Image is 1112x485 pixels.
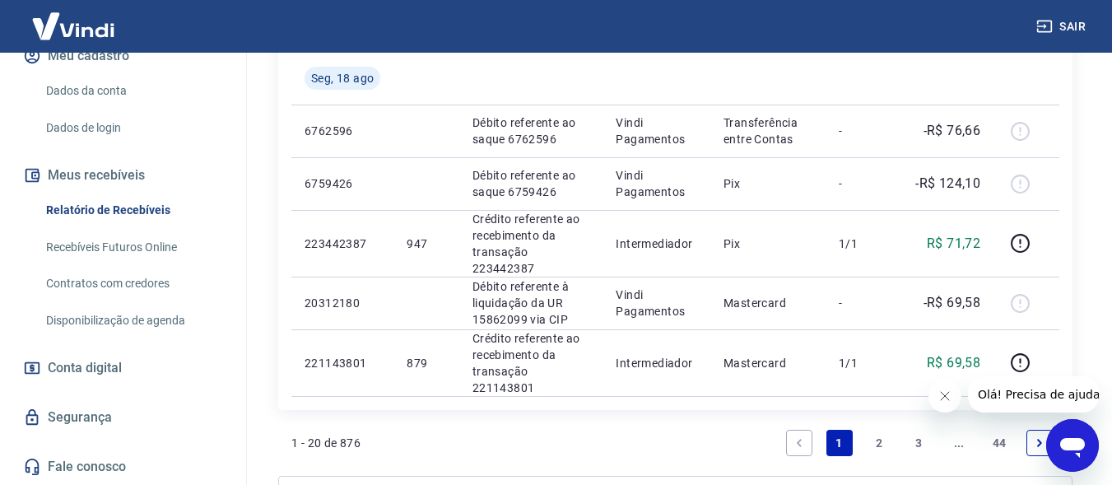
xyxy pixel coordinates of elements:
[305,295,380,311] p: 20312180
[928,380,961,413] iframe: Fechar mensagem
[924,293,981,313] p: -R$ 69,58
[40,304,226,338] a: Disponibilização de agenda
[10,12,138,25] span: Olá! Precisa de ajuda?
[40,267,226,301] a: Contratos com credores
[927,234,980,254] p: R$ 71,72
[305,236,380,252] p: 223442387
[311,70,374,86] span: Seg, 18 ago
[472,211,590,277] p: Crédito referente ao recebimento da transação 223442387
[305,175,380,192] p: 6759426
[20,449,226,485] a: Fale conosco
[723,295,812,311] p: Mastercard
[839,175,887,192] p: -
[40,231,226,264] a: Recebíveis Futuros Online
[616,287,697,319] p: Vindi Pagamentos
[40,194,226,227] a: Relatório de Recebíveis
[616,236,697,252] p: Intermediador
[291,435,361,451] p: 1 - 20 de 876
[915,174,980,194] p: -R$ 124,10
[472,167,590,200] p: Débito referente ao saque 6759426
[472,114,590,147] p: Débito referente ao saque 6762596
[40,111,226,145] a: Dados de login
[1046,419,1099,472] iframe: Botão para abrir a janela de mensagens
[1033,12,1092,42] button: Sair
[839,236,887,252] p: 1/1
[20,1,127,51] img: Vindi
[723,114,812,147] p: Transferência entre Contas
[616,167,697,200] p: Vindi Pagamentos
[472,330,590,396] p: Crédito referente ao recebimento da transação 221143801
[723,236,812,252] p: Pix
[723,355,812,371] p: Mastercard
[968,376,1099,413] iframe: Mensagem da empresa
[20,350,226,386] a: Conta digital
[779,423,1059,463] ul: Pagination
[723,175,812,192] p: Pix
[906,430,933,456] a: Page 3
[924,121,981,141] p: -R$ 76,66
[616,355,697,371] p: Intermediador
[407,236,445,252] p: 947
[839,295,887,311] p: -
[48,357,122,380] span: Conta digital
[866,430,892,456] a: Page 2
[20,399,226,436] a: Segurança
[407,355,445,371] p: 879
[40,74,226,108] a: Dados da conta
[946,430,972,456] a: Jump forward
[20,157,226,194] button: Meus recebíveis
[786,430,812,456] a: Previous page
[1026,430,1053,456] a: Next page
[927,353,980,373] p: R$ 69,58
[839,355,887,371] p: 1/1
[472,278,590,328] p: Débito referente à liquidação da UR 15862099 via CIP
[616,114,697,147] p: Vindi Pagamentos
[826,430,853,456] a: Page 1 is your current page
[305,123,380,139] p: 6762596
[986,430,1013,456] a: Page 44
[20,38,226,74] button: Meu cadastro
[305,355,380,371] p: 221143801
[839,123,887,139] p: -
